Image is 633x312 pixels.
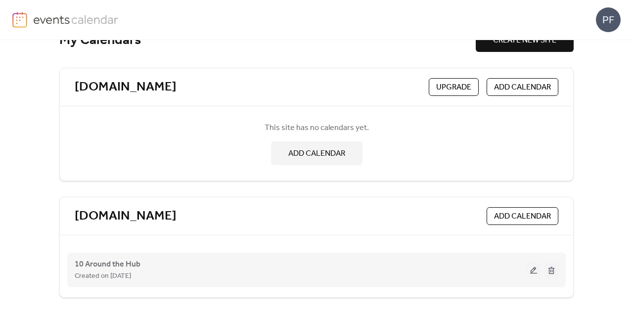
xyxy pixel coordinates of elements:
[75,270,131,282] span: Created on [DATE]
[476,28,574,52] button: CREATE NEW SITE
[487,78,558,96] button: ADD CALENDAR
[33,12,119,27] img: logo-type
[436,82,471,93] span: Upgrade
[75,79,177,95] a: [DOMAIN_NAME]
[75,208,177,224] a: [DOMAIN_NAME]
[59,32,476,49] div: My Calendars
[494,82,551,93] span: ADD CALENDAR
[75,259,140,270] span: 10 Around the Hub
[494,211,551,223] span: ADD CALENDAR
[596,7,621,32] div: PF
[493,35,556,46] span: CREATE NEW SITE
[288,148,345,160] span: ADD CALENDAR
[271,141,362,165] button: ADD CALENDAR
[12,12,27,28] img: logo
[75,262,140,267] a: 10 Around the Hub
[265,122,369,134] span: This site has no calendars yet.
[429,78,479,96] button: Upgrade
[487,207,558,225] button: ADD CALENDAR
